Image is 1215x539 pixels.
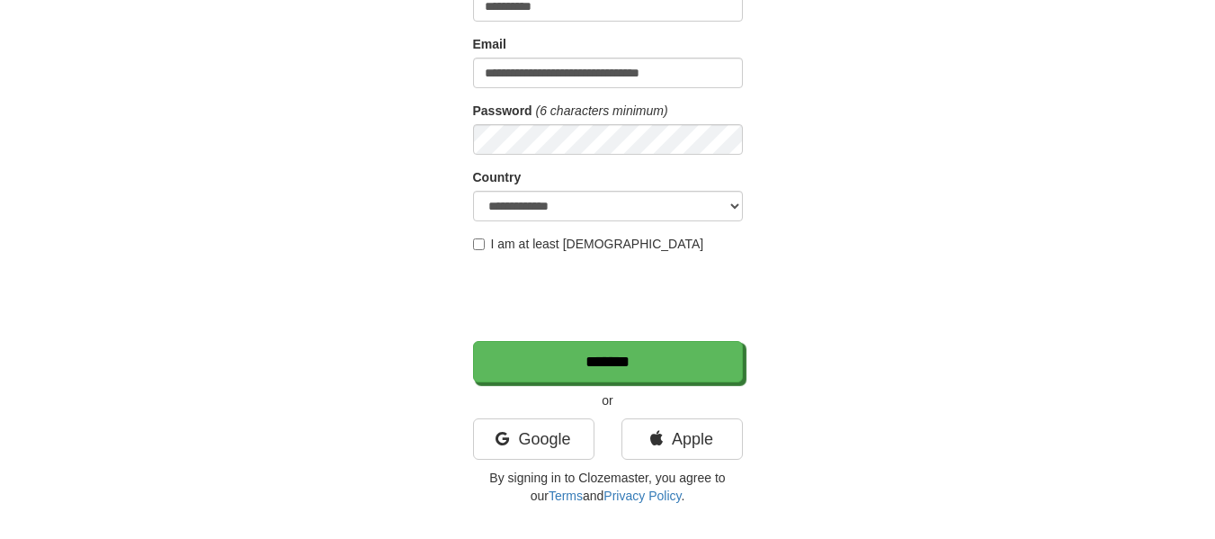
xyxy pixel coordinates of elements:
[473,35,506,53] label: Email
[603,489,681,503] a: Privacy Policy
[473,235,704,253] label: I am at least [DEMOGRAPHIC_DATA]
[549,489,583,503] a: Terms
[473,238,485,250] input: I am at least [DEMOGRAPHIC_DATA]
[621,418,743,460] a: Apple
[536,103,668,118] em: (6 characters minimum)
[473,469,743,505] p: By signing in to Clozemaster, you agree to our and .
[473,262,746,332] iframe: reCAPTCHA
[473,418,594,460] a: Google
[473,168,522,186] label: Country
[473,102,532,120] label: Password
[473,391,743,409] p: or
